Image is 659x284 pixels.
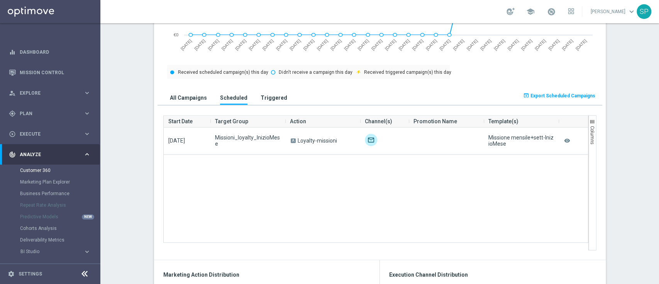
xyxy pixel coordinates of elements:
[343,38,356,51] text: [DATE]
[298,138,337,144] span: Loyalty-missioni
[425,38,437,51] text: [DATE]
[8,131,91,137] button: play_circle_outline Execute keyboard_arrow_right
[526,7,535,16] span: school
[215,114,248,129] span: Target Group
[561,38,574,51] text: [DATE]
[220,94,247,101] h3: Scheduled
[8,270,15,277] i: settings
[261,38,274,51] text: [DATE]
[259,90,289,105] button: Triggered
[168,114,193,129] span: Start Date
[488,134,554,147] div: Missione mensile+sett-InizioMese
[20,176,100,188] div: Marketing Plan Explorer
[20,167,80,173] a: Customer 360
[83,89,91,97] i: keyboard_arrow_right
[178,70,268,75] text: Received scheduled campaign(s) this day
[479,38,492,51] text: [DATE]
[438,38,451,51] text: [DATE]
[9,110,83,117] div: Plan
[8,151,91,158] button: track_changes Analyze keyboard_arrow_right
[520,38,533,51] text: [DATE]
[9,131,83,138] div: Execute
[20,165,100,176] div: Customer 360
[9,90,83,97] div: Explore
[9,90,16,97] i: person_search
[207,38,220,51] text: [DATE]
[563,136,571,146] i: remove_red_eye
[19,272,42,276] a: Settings
[247,38,260,51] text: [DATE]
[364,70,451,75] text: Received triggered campaign(s) this day
[291,138,296,143] span: A
[20,225,80,231] a: Cohorts Analysis
[9,110,16,117] i: gps_fixed
[8,49,91,55] div: equalizer Dashboard
[329,38,342,51] text: [DATE]
[20,199,100,211] div: Repeat Rate Analysis
[83,110,91,117] i: keyboard_arrow_right
[9,151,16,158] i: track_changes
[8,70,91,76] button: Mission Control
[530,93,595,99] span: Export Scheduled Campaigns
[357,38,369,51] text: [DATE]
[493,38,505,51] text: [DATE]
[389,271,596,278] h3: Execution Channel Distribution
[173,32,178,37] text: €0
[20,249,83,254] div: BI Studio
[413,114,457,129] span: Promotion Name
[590,126,595,145] span: Columns
[20,152,83,157] span: Analyze
[547,38,560,51] text: [DATE]
[9,42,91,62] div: Dashboard
[83,248,91,255] i: keyboard_arrow_right
[163,271,370,278] h3: Marketing Action Distribution
[522,90,596,101] button: open_in_browser Export Scheduled Campaigns
[20,188,100,199] div: Business Performance
[193,38,206,51] text: [DATE]
[83,151,91,158] i: keyboard_arrow_right
[290,114,306,129] span: Action
[302,38,315,51] text: [DATE]
[20,234,100,246] div: Deliverability Metrics
[365,114,392,129] span: Channel(s)
[507,38,519,51] text: [DATE]
[20,132,83,136] span: Execute
[8,111,91,117] button: gps_fixed Plan keyboard_arrow_right
[523,92,529,99] i: open_in_browser
[82,214,94,219] div: NEW
[83,130,91,138] i: keyboard_arrow_right
[20,246,100,257] div: BI Studio
[261,94,287,101] h3: Triggered
[411,38,424,51] text: [DATE]
[20,190,80,197] a: Business Performance
[218,90,249,105] button: Scheduled
[20,237,80,243] a: Deliverability Metrics
[627,7,636,16] span: keyboard_arrow_down
[8,90,91,96] div: person_search Explore keyboard_arrow_right
[365,134,377,146] img: Optimail
[397,38,410,51] text: [DATE]
[20,179,80,185] a: Marketing Plan Explorer
[20,111,83,116] span: Plan
[20,211,100,223] div: Predictive Models
[215,134,281,147] span: Missioni_loyalty_InizioMese
[574,38,587,51] text: [DATE]
[9,49,16,56] i: equalizer
[170,94,207,101] h3: All Campaigns
[275,38,288,51] text: [DATE]
[20,249,76,254] span: BI Studio
[288,38,301,51] text: [DATE]
[590,6,637,17] a: [PERSON_NAME]keyboard_arrow_down
[20,223,100,234] div: Cohorts Analysis
[20,91,83,95] span: Explore
[20,248,91,255] button: BI Studio keyboard_arrow_right
[234,38,247,51] text: [DATE]
[534,38,546,51] text: [DATE]
[9,151,83,158] div: Analyze
[637,4,651,19] div: SP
